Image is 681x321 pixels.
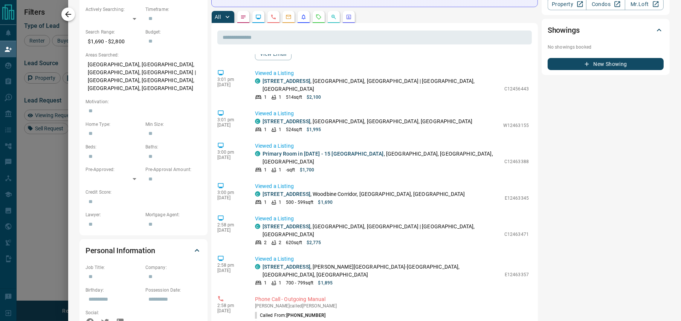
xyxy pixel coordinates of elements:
[240,14,246,20] svg: Notes
[548,44,664,50] p: No showings booked
[264,239,267,246] p: 2
[548,24,580,36] h2: Showings
[217,117,244,122] p: 3:01 pm
[255,182,529,190] p: Viewed a Listing
[286,313,325,318] span: [PHONE_NUMBER]
[86,309,142,316] p: Social:
[286,94,302,101] p: 514 sqft
[255,14,261,20] svg: Lead Browsing Activity
[217,190,244,195] p: 3:00 pm
[86,121,142,128] p: Home Type:
[286,280,313,286] p: 700 - 799 sqft
[86,189,202,196] p: Credit Score:
[279,280,281,286] p: 1
[263,77,501,93] p: , [GEOGRAPHIC_DATA], [GEOGRAPHIC_DATA] | [GEOGRAPHIC_DATA], [GEOGRAPHIC_DATA]
[255,224,260,229] div: condos.ca
[86,211,142,218] p: Lawyer:
[86,144,142,150] p: Beds:
[217,303,244,308] p: 2:58 pm
[286,126,302,133] p: 524 sqft
[255,215,529,223] p: Viewed a Listing
[279,167,281,173] p: 1
[505,271,529,278] p: E12463357
[255,110,529,118] p: Viewed a Listing
[86,242,202,260] div: Personal Information
[215,14,221,20] p: All
[263,190,465,198] p: , Woodbine Corridor, [GEOGRAPHIC_DATA], [GEOGRAPHIC_DATA]
[255,78,260,84] div: condos.ca
[255,191,260,197] div: condos.ca
[255,151,260,156] div: condos.ca
[145,144,202,150] p: Baths:
[86,166,142,173] p: Pre-Approved:
[503,122,529,129] p: W12463155
[279,199,281,206] p: 1
[217,308,244,313] p: [DATE]
[346,14,352,20] svg: Agent Actions
[145,211,202,218] p: Mortgage Agent:
[264,167,267,173] p: 1
[263,150,501,166] p: , [GEOGRAPHIC_DATA], [GEOGRAPHIC_DATA], [GEOGRAPHIC_DATA]
[145,287,202,293] p: Possession Date:
[504,158,529,165] p: C12463388
[255,295,529,303] p: Phone Call - Outgoing Manual
[86,98,202,105] p: Motivation:
[86,58,202,95] p: [GEOGRAPHIC_DATA], [GEOGRAPHIC_DATA], [GEOGRAPHIC_DATA], [GEOGRAPHIC_DATA] | [GEOGRAPHIC_DATA], [...
[307,239,321,246] p: $2,775
[86,264,142,271] p: Job Title:
[301,14,307,20] svg: Listing Alerts
[286,239,302,246] p: 620 sqft
[255,142,529,150] p: Viewed a Listing
[263,151,384,157] a: Primary Room in [DATE] - 15 [GEOGRAPHIC_DATA]
[263,263,501,279] p: , [PERSON_NAME][GEOGRAPHIC_DATA]-[GEOGRAPHIC_DATA], [GEOGRAPHIC_DATA], [GEOGRAPHIC_DATA]
[300,167,315,173] p: $1,700
[255,255,529,263] p: Viewed a Listing
[307,126,321,133] p: $1,995
[255,264,260,269] div: condos.ca
[86,29,142,35] p: Search Range:
[264,199,267,206] p: 1
[217,222,244,228] p: 2:58 pm
[217,155,244,160] p: [DATE]
[286,199,313,206] p: 500 - 599 sqft
[217,122,244,128] p: [DATE]
[217,77,244,82] p: 3:01 pm
[255,119,260,124] div: condos.ca
[145,121,202,128] p: Min Size:
[286,167,295,173] p: - sqft
[255,69,529,77] p: Viewed a Listing
[217,268,244,273] p: [DATE]
[263,118,310,124] a: [STREET_ADDRESS]
[264,280,267,286] p: 1
[263,191,310,197] a: [STREET_ADDRESS]
[264,94,267,101] p: 1
[331,14,337,20] svg: Opportunities
[145,6,202,13] p: Timeframe:
[504,86,529,92] p: C12456443
[548,58,664,70] button: New Showing
[217,263,244,268] p: 2:58 pm
[86,35,142,48] p: $1,690 - $2,800
[264,126,267,133] p: 1
[86,245,155,257] h2: Personal Information
[505,195,529,202] p: E12463345
[279,239,281,246] p: 2
[86,52,202,58] p: Areas Searched:
[255,303,529,309] p: [PERSON_NAME] called [PERSON_NAME]
[86,287,142,293] p: Birthday:
[286,14,292,20] svg: Emails
[217,228,244,233] p: [DATE]
[316,14,322,20] svg: Requests
[217,195,244,200] p: [DATE]
[318,280,333,286] p: $1,895
[145,166,202,173] p: Pre-Approval Amount:
[145,29,202,35] p: Budget:
[263,118,473,125] p: , [GEOGRAPHIC_DATA], [GEOGRAPHIC_DATA], [GEOGRAPHIC_DATA]
[263,78,310,84] a: [STREET_ADDRESS]
[279,94,281,101] p: 1
[279,126,281,133] p: 1
[86,6,142,13] p: Actively Searching:
[263,223,501,238] p: , [GEOGRAPHIC_DATA], [GEOGRAPHIC_DATA] | [GEOGRAPHIC_DATA], [GEOGRAPHIC_DATA]
[263,223,310,229] a: [STREET_ADDRESS]
[217,82,244,87] p: [DATE]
